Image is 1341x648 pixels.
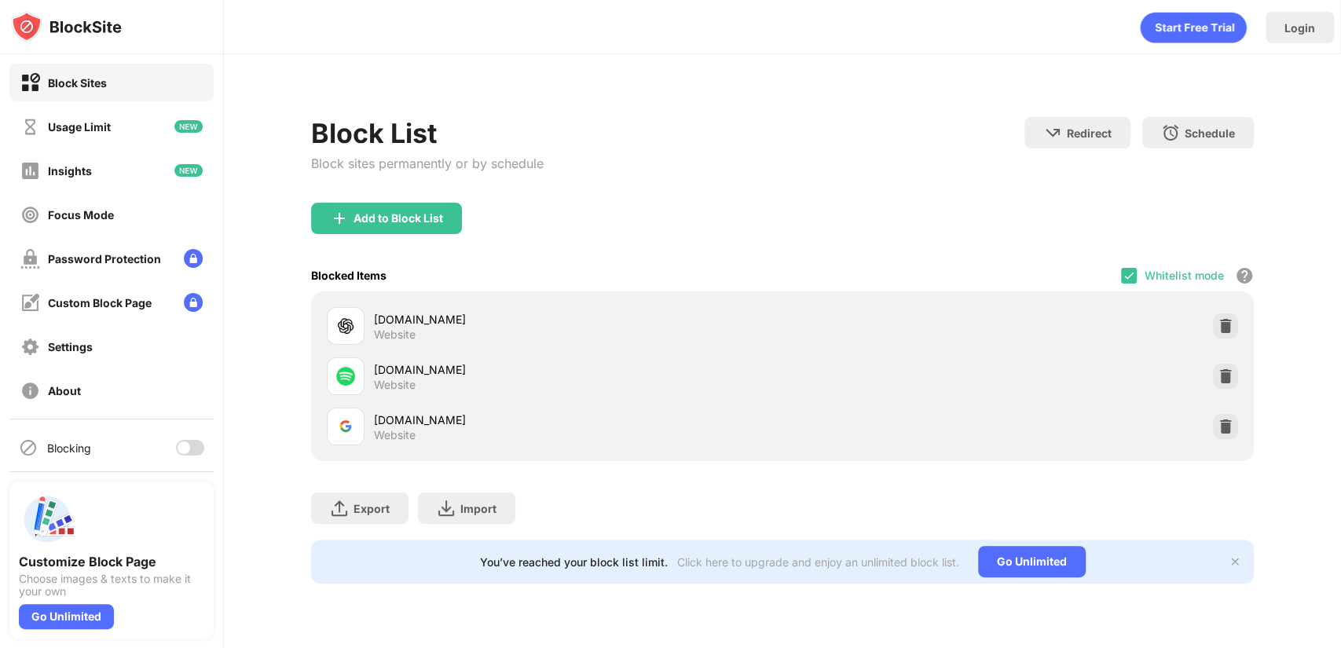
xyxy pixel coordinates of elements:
[311,269,387,282] div: Blocked Items
[20,293,40,313] img: customize-block-page-off.svg
[20,73,40,93] img: block-on.svg
[1284,21,1315,35] div: Login
[174,120,203,133] img: new-icon.svg
[460,502,496,515] div: Import
[48,252,161,265] div: Password Protection
[374,412,782,428] div: [DOMAIN_NAME]
[1140,12,1247,43] div: animation
[184,249,203,268] img: lock-menu.svg
[374,311,782,328] div: [DOMAIN_NAME]
[48,76,107,90] div: Block Sites
[174,164,203,177] img: new-icon.svg
[11,11,122,42] img: logo-blocksite.svg
[20,205,40,225] img: focus-off.svg
[336,317,355,335] img: favicons
[20,337,40,357] img: settings-off.svg
[311,117,544,149] div: Block List
[1185,126,1235,140] div: Schedule
[19,554,204,569] div: Customize Block Page
[48,208,114,221] div: Focus Mode
[48,384,81,397] div: About
[336,367,355,386] img: favicons
[48,340,93,353] div: Settings
[20,161,40,181] img: insights-off.svg
[48,120,111,134] div: Usage Limit
[374,378,416,392] div: Website
[19,604,114,629] div: Go Unlimited
[354,212,443,225] div: Add to Block List
[480,555,668,569] div: You’ve reached your block list limit.
[374,428,416,442] div: Website
[354,502,390,515] div: Export
[19,438,38,457] img: blocking-icon.svg
[1123,269,1135,282] img: check.svg
[20,249,40,269] img: password-protection-off.svg
[19,573,204,598] div: Choose images & texts to make it your own
[374,328,416,342] div: Website
[48,164,92,178] div: Insights
[1229,555,1241,568] img: x-button.svg
[1067,126,1112,140] div: Redirect
[20,381,40,401] img: about-off.svg
[677,555,959,569] div: Click here to upgrade and enjoy an unlimited block list.
[19,491,75,547] img: push-custom-page.svg
[48,296,152,309] div: Custom Block Page
[20,117,40,137] img: time-usage-off.svg
[978,546,1086,577] div: Go Unlimited
[311,156,544,171] div: Block sites permanently or by schedule
[47,441,91,455] div: Blocking
[1145,269,1224,282] div: Whitelist mode
[184,293,203,312] img: lock-menu.svg
[336,417,355,436] img: favicons
[374,361,782,378] div: [DOMAIN_NAME]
